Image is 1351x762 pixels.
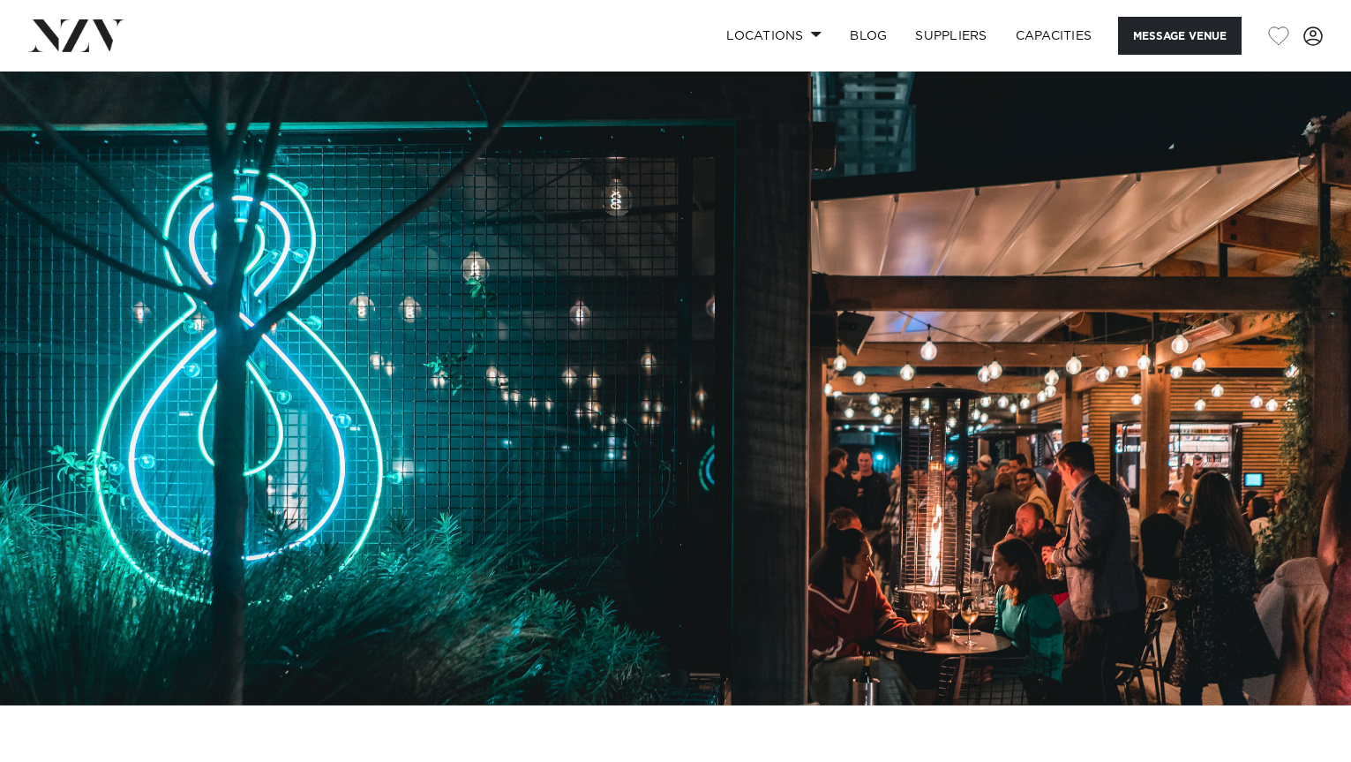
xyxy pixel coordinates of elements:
a: BLOG [836,17,901,55]
img: nzv-logo.png [28,19,124,51]
a: SUPPLIERS [901,17,1001,55]
a: Capacities [1002,17,1107,55]
button: Message Venue [1118,17,1242,55]
a: Locations [712,17,836,55]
